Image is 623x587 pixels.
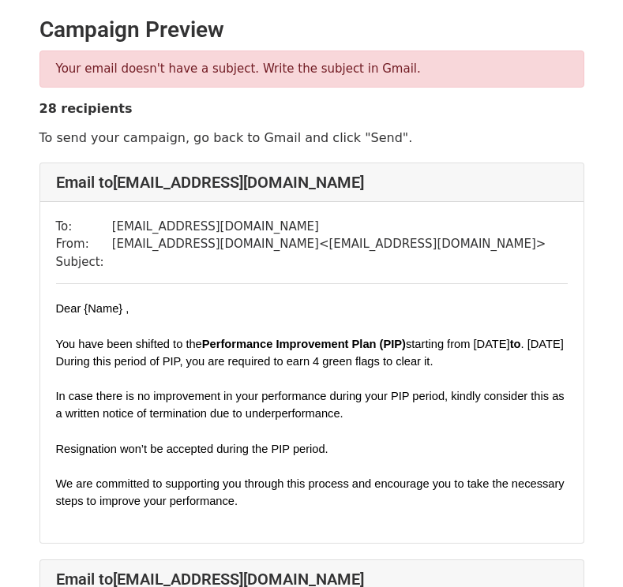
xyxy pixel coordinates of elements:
[56,173,568,192] h4: Email to [EMAIL_ADDRESS][DOMAIN_NAME]
[112,235,546,253] td: [EMAIL_ADDRESS][DOMAIN_NAME] < [EMAIL_ADDRESS][DOMAIN_NAME] >
[39,129,584,146] p: To send your campaign, go back to Gmail and click "Send".
[56,443,328,455] span: Resignation won’t be accepted during the PIP period.
[56,302,129,315] span: Dear {Name} ,
[56,390,568,420] span: In case there is no improvement in your performance during your PIP period, kindly consider this ...
[56,477,568,507] span: We are committed to supporting you through this process and encourage you to take the necessary s...
[39,101,133,116] strong: 28 recipients
[56,218,112,236] td: To:
[202,338,406,350] span: Performance Improvement Plan (PIP)
[39,17,584,43] h2: Campaign Preview
[56,338,202,350] span: You have been shifted to the
[56,235,112,253] td: From:
[406,338,510,350] span: starting from [DATE]
[510,338,521,350] span: to
[56,338,567,368] span: . [DATE] During this period of PIP, you are required to earn 4 green flags to clear it.
[56,61,568,77] p: Your email doesn't have a subject. Write the subject in Gmail.
[112,218,546,236] td: [EMAIL_ADDRESS][DOMAIN_NAME]
[56,253,112,271] td: Subject:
